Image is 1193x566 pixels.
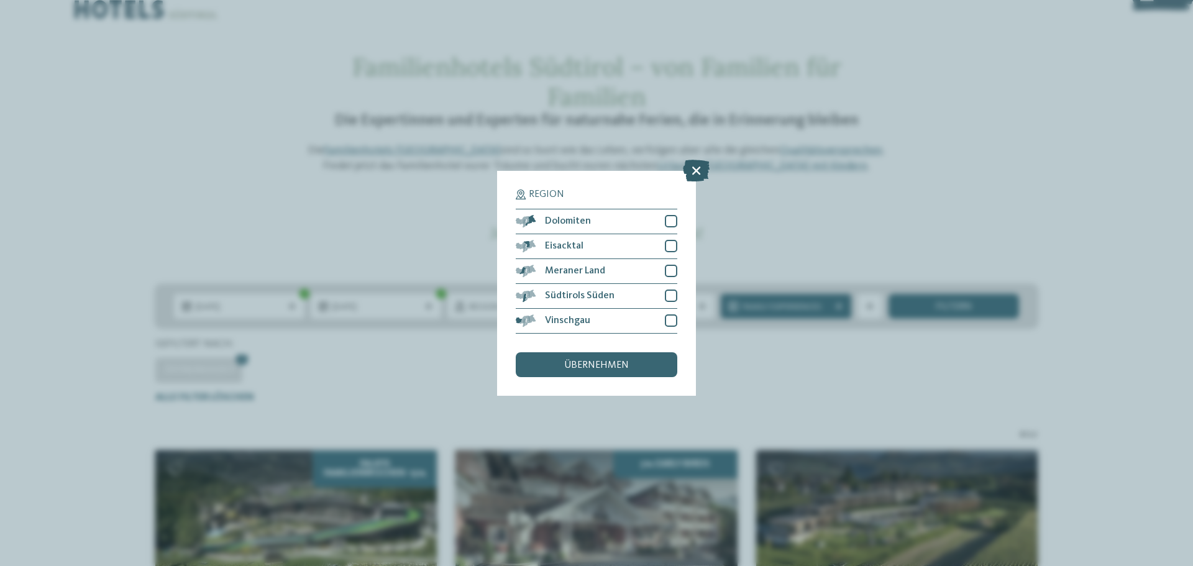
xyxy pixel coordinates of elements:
span: Südtirols Süden [545,291,615,301]
span: Region [529,189,564,199]
span: Meraner Land [545,266,605,276]
span: Eisacktal [545,241,583,251]
span: übernehmen [564,360,629,370]
span: Vinschgau [545,316,590,326]
span: Dolomiten [545,216,591,226]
